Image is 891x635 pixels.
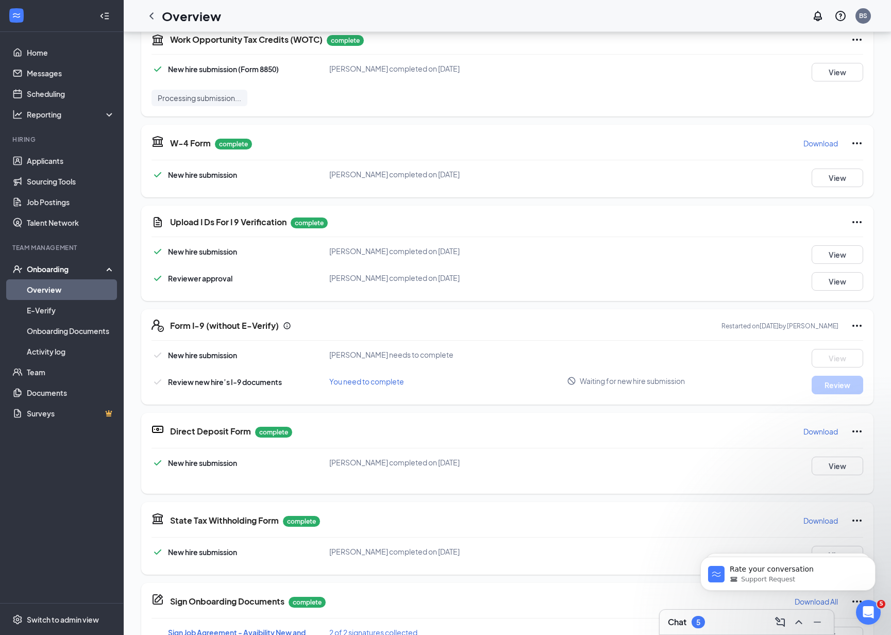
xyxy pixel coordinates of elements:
[27,341,115,362] a: Activity log
[27,300,115,321] a: E-Verify
[168,547,237,557] span: New hire submission
[27,151,115,171] a: Applicants
[12,135,113,144] div: Hiring
[152,349,164,361] svg: Checkmark
[37,215,198,248] div: if i restart the basic information , it will require to restart all the modules
[16,45,161,75] div: I can check on that. Please give me 5 to 10 minutes. I will get back to you as soon as I can.
[812,349,863,367] button: View
[65,338,74,346] button: Start recording
[181,4,199,23] div: Close
[27,264,106,274] div: Onboarding
[45,222,190,242] div: if i restart the basic information , it will require to restart all the modules
[152,512,164,525] svg: TaxGovernmentIcon
[255,427,292,438] p: complete
[851,425,863,438] svg: Ellipses
[329,458,460,467] span: [PERSON_NAME] completed on [DATE]
[170,216,287,228] h5: Upload I Ds For I 9 Verification
[696,618,700,627] div: 5
[27,192,115,212] a: Job Postings
[851,514,863,527] svg: Ellipses
[152,34,164,46] svg: TaxGovernmentIcon
[580,376,685,386] span: Waiting for new hire submission
[859,11,867,20] div: BS
[27,321,115,341] a: Onboarding Documents
[99,11,110,21] svg: Collapse
[567,376,576,386] svg: Blocked
[49,338,57,346] button: Upload attachment
[291,218,328,228] p: complete
[152,169,164,181] svg: Checkmark
[170,320,279,331] h5: Form I-9 (without E-Verify)
[27,63,115,83] a: Messages
[27,403,115,424] a: SurveysCrown
[168,274,232,283] span: Reviewer approval
[8,90,198,121] div: Bir says…
[851,137,863,149] svg: Ellipses
[721,322,838,330] p: Restarted on [DATE] by [PERSON_NAME]
[283,516,320,527] p: complete
[50,5,59,13] h1: DJ
[809,614,826,630] button: Minimize
[27,171,115,192] a: Sourcing Tools
[123,192,198,214] div: how do i do that
[56,35,150,57] a: Support Request
[812,169,863,187] button: View
[170,515,279,526] h5: State Tax Withholding Form
[812,457,863,475] button: View
[877,600,885,608] span: 5
[145,10,158,22] svg: ChevronLeft
[8,121,169,183] div: Thank you for witing Bir,Can you restart the module and tag it as " A [DEMOGRAPHIC_DATA]"let me k...
[851,216,863,228] svg: Ellipses
[152,376,164,388] svg: Checkmark
[27,212,115,233] a: Talent Network
[329,64,460,73] span: [PERSON_NAME] completed on [DATE]
[803,135,838,152] button: Download
[803,423,838,440] button: Download
[812,63,863,81] button: View
[685,535,891,607] iframe: Intercom notifications message
[168,350,237,360] span: New hire submission
[16,167,161,177] div: let me know if the issue persists.
[168,64,279,74] span: New hire submission (Form 8850)
[152,593,164,606] svg: CompanyDocumentIcon
[152,245,164,258] svg: Checkmark
[12,109,23,120] svg: Analysis
[283,322,291,330] svg: Info
[791,614,807,630] button: ChevronUp
[27,362,115,382] a: Team
[11,10,22,21] svg: WorkstreamLogo
[168,377,282,387] span: Review new hire’s I-9 documents
[329,273,460,282] span: [PERSON_NAME] completed on [DATE]
[9,316,197,333] textarea: Message…
[50,13,71,23] p: Active
[152,423,164,436] svg: DirectDepositIcon
[8,192,198,215] div: Bir says…
[803,515,838,526] p: Download
[329,350,453,359] span: [PERSON_NAME] needs to complete
[168,247,237,256] span: New hire submission
[152,216,164,228] svg: CustomFormIcon
[803,512,838,529] button: Download
[12,243,113,252] div: Team Management
[32,338,41,346] button: Gif picker
[152,320,164,332] svg: FormI9EVerifyIcon
[168,458,237,467] span: New hire submission
[803,138,838,148] p: Download
[16,338,24,346] button: Emoji picker
[793,616,805,628] svg: ChevronUp
[27,109,115,120] div: Reporting
[811,616,823,628] svg: Minimize
[329,547,460,556] span: [PERSON_NAME] completed on [DATE]
[851,34,863,46] svg: Ellipses
[812,376,863,394] button: Review
[170,596,284,607] h5: Sign Onboarding Documents
[78,42,141,50] span: Support Request
[16,262,161,273] div: You can tap on the 3 dots, then Restart.
[177,333,193,350] button: Send a message…
[8,215,198,256] div: Bir says…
